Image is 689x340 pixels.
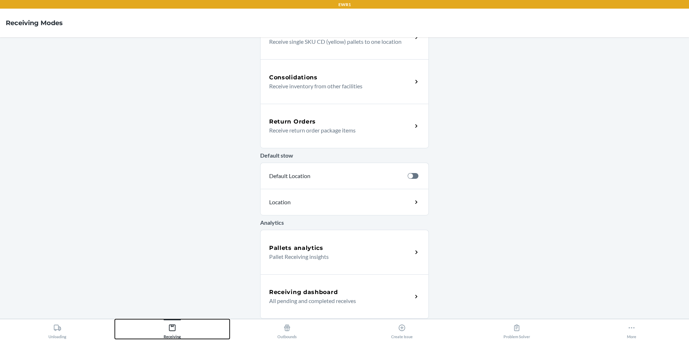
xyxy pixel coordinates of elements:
div: Outbounds [277,321,297,339]
p: Default Location [269,172,402,180]
button: Problem Solver [459,319,574,339]
a: ConsolidationsReceive inventory from other facilities [260,59,429,104]
a: Location [260,189,429,215]
a: Return OrdersReceive return order package items [260,104,429,148]
a: Pallets analyticsPallet Receiving insights [260,230,429,274]
p: Analytics [260,218,429,227]
p: Location [269,198,354,206]
h5: Consolidations [269,73,318,82]
h5: Return Orders [269,117,316,126]
h5: Pallets analytics [269,244,323,252]
p: Receive return order package items [269,126,407,135]
button: Create Issue [344,319,459,339]
div: Receiving [164,321,181,339]
button: More [574,319,689,339]
p: All pending and completed receives [269,297,407,305]
div: Create Issue [391,321,413,339]
p: Default stow [260,151,429,160]
p: EWR1 [338,1,351,8]
p: Receive inventory from other facilities [269,82,407,90]
div: More [627,321,636,339]
div: Unloading [48,321,66,339]
p: Receive single SKU CD (yellow) pallets to one location [269,37,407,46]
button: Outbounds [230,319,344,339]
div: Problem Solver [503,321,530,339]
p: Pallet Receiving insights [269,252,407,261]
h4: Receiving Modes [6,18,63,28]
button: Receiving [115,319,230,339]
h5: Receiving dashboard [269,288,338,297]
a: Receiving dashboardAll pending and completed receives [260,274,429,319]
